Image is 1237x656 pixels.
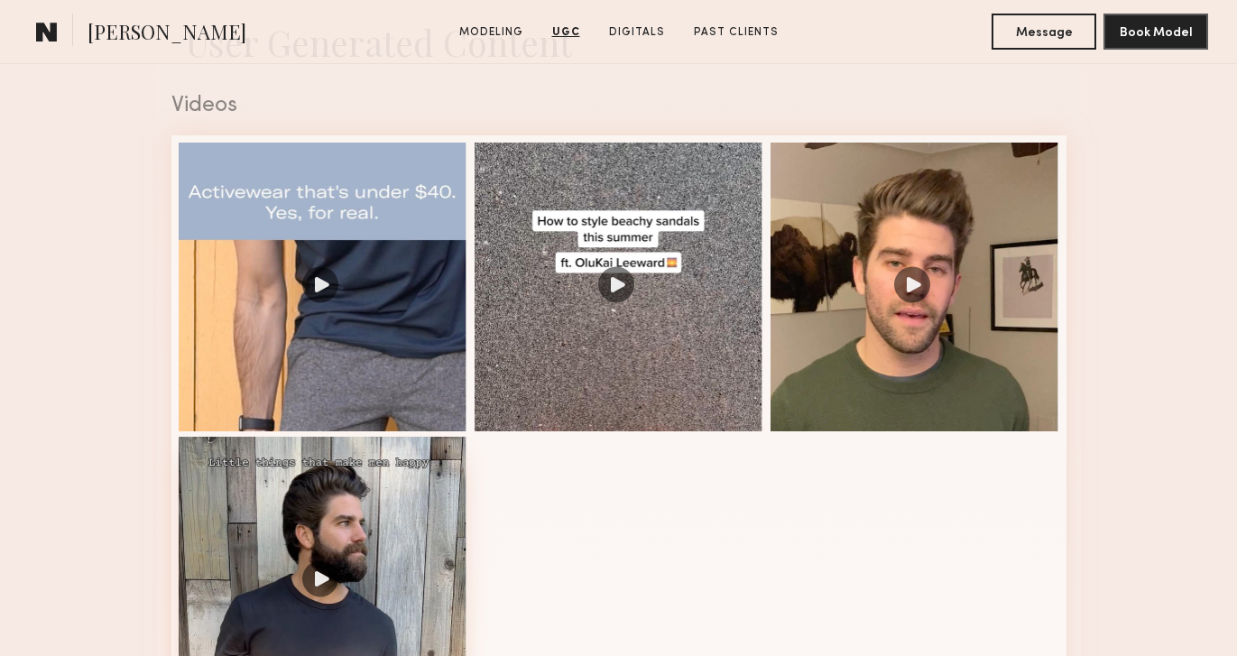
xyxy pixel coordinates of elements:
[452,24,531,41] a: Modeling
[545,24,587,41] a: UGC
[687,24,786,41] a: Past Clients
[1103,14,1208,50] button: Book Model
[602,24,672,41] a: Digitals
[1103,23,1208,39] a: Book Model
[88,18,246,50] span: [PERSON_NAME]
[171,95,1066,117] div: Videos
[992,14,1096,50] button: Message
